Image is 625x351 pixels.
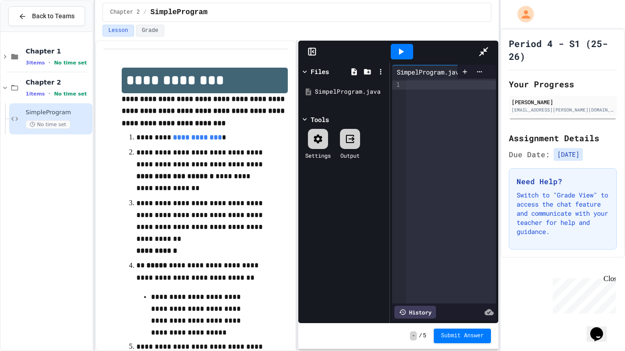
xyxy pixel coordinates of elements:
[110,9,140,16] span: Chapter 2
[4,4,63,58] div: Chat with us now!Close
[509,132,617,144] h2: Assignment Details
[512,106,614,113] div: [EMAIL_ADDRESS][PERSON_NAME][DOMAIN_NAME]
[517,191,609,236] p: Switch to "Grade View" to access the chat feature and communicate with your teacher for help and ...
[144,9,147,16] span: /
[423,332,426,340] span: 5
[48,90,50,97] span: •
[554,148,583,161] span: [DATE]
[26,120,70,129] span: No time set
[315,87,386,96] div: SimpelProgram.java
[392,67,467,77] div: SimpelProgram.java
[394,306,436,319] div: History
[26,109,91,117] span: SimpleProgram
[136,25,164,37] button: Grade
[434,329,491,343] button: Submit Answer
[587,314,616,342] iframe: chat widget
[8,6,85,26] button: Back to Teams
[517,176,609,187] h3: Need Help?
[305,151,331,160] div: Settings
[508,4,536,25] div: My Account
[392,65,479,79] div: SimpelProgram.java
[340,151,360,160] div: Output
[26,47,91,55] span: Chapter 1
[102,25,134,37] button: Lesson
[311,67,329,76] div: Files
[509,78,617,90] h2: Your Progress
[54,60,87,66] span: No time set
[26,91,45,97] span: 1 items
[26,78,91,86] span: Chapter 2
[509,37,617,63] h1: Period 4 - S1 (25-26)
[151,7,208,18] span: SimpleProgram
[54,91,87,97] span: No time set
[441,332,484,340] span: Submit Answer
[311,115,329,124] div: Tools
[410,331,417,340] span: -
[509,149,550,160] span: Due Date:
[512,98,614,106] div: [PERSON_NAME]
[419,332,422,340] span: /
[26,60,45,66] span: 3 items
[32,11,75,21] span: Back to Teams
[549,275,616,314] iframe: chat widget
[48,59,50,66] span: •
[392,80,401,90] div: 1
